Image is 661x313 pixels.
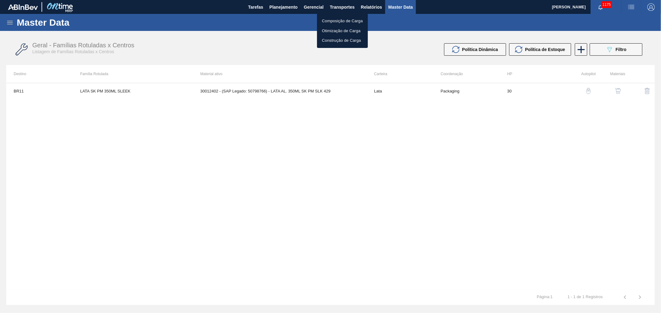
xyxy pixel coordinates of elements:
[317,16,368,26] a: Composição de Carga
[317,26,368,36] a: Otimização de Carga
[317,36,368,45] a: Construção de Carga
